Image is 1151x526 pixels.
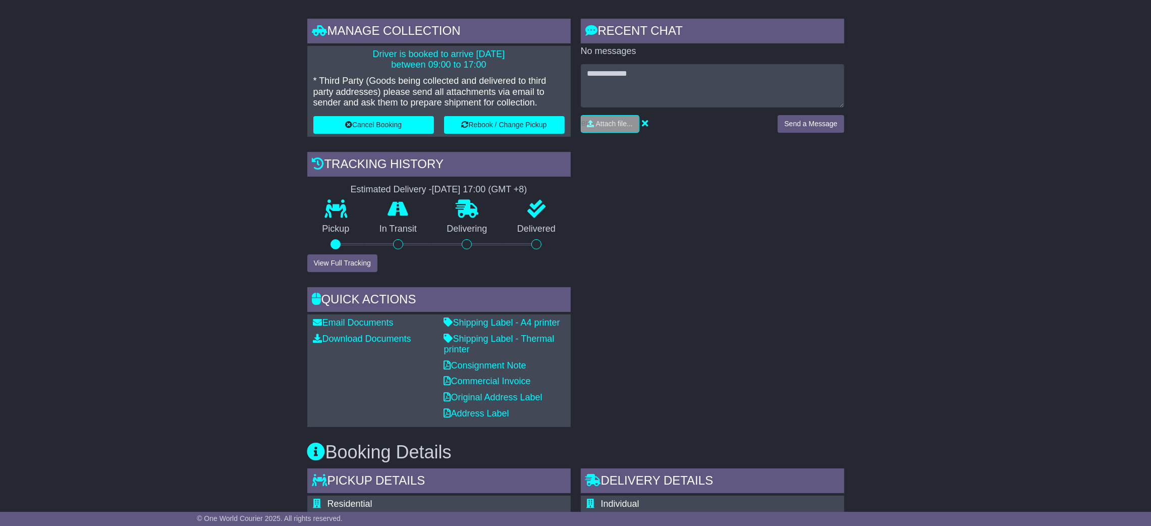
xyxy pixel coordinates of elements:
div: Tracking history [307,152,571,179]
a: Address Label [444,408,509,418]
p: * Third Party (Goods being collected and delivered to third party addresses) please send all atta... [313,76,565,109]
p: Driver is booked to arrive [DATE] between 09:00 to 17:00 [313,49,565,71]
div: Delivery Details [581,468,844,496]
span: Individual [601,499,639,509]
button: Cancel Booking [313,116,434,134]
p: Delivered [502,224,571,235]
button: View Full Tracking [307,254,377,272]
p: In Transit [364,224,432,235]
p: Pickup [307,224,365,235]
button: Rebook / Change Pickup [444,116,565,134]
a: Commercial Invoice [444,376,531,386]
button: Send a Message [778,115,844,133]
div: Quick Actions [307,287,571,314]
div: Manage collection [307,19,571,46]
div: Pickup Details [307,468,571,496]
span: Residential [327,499,372,509]
h3: Booking Details [307,442,844,462]
div: [DATE] 17:00 (GMT +8) [432,184,527,195]
a: Consignment Note [444,360,526,371]
div: Estimated Delivery - [307,184,571,195]
a: Original Address Label [444,392,542,402]
p: Delivering [432,224,503,235]
a: Email Documents [313,318,394,328]
span: © One World Courier 2025. All rights reserved. [197,514,343,522]
div: RECENT CHAT [581,19,844,46]
a: Download Documents [313,334,411,344]
a: Shipping Label - A4 printer [444,318,560,328]
a: Shipping Label - Thermal printer [444,334,555,355]
p: No messages [581,46,844,57]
